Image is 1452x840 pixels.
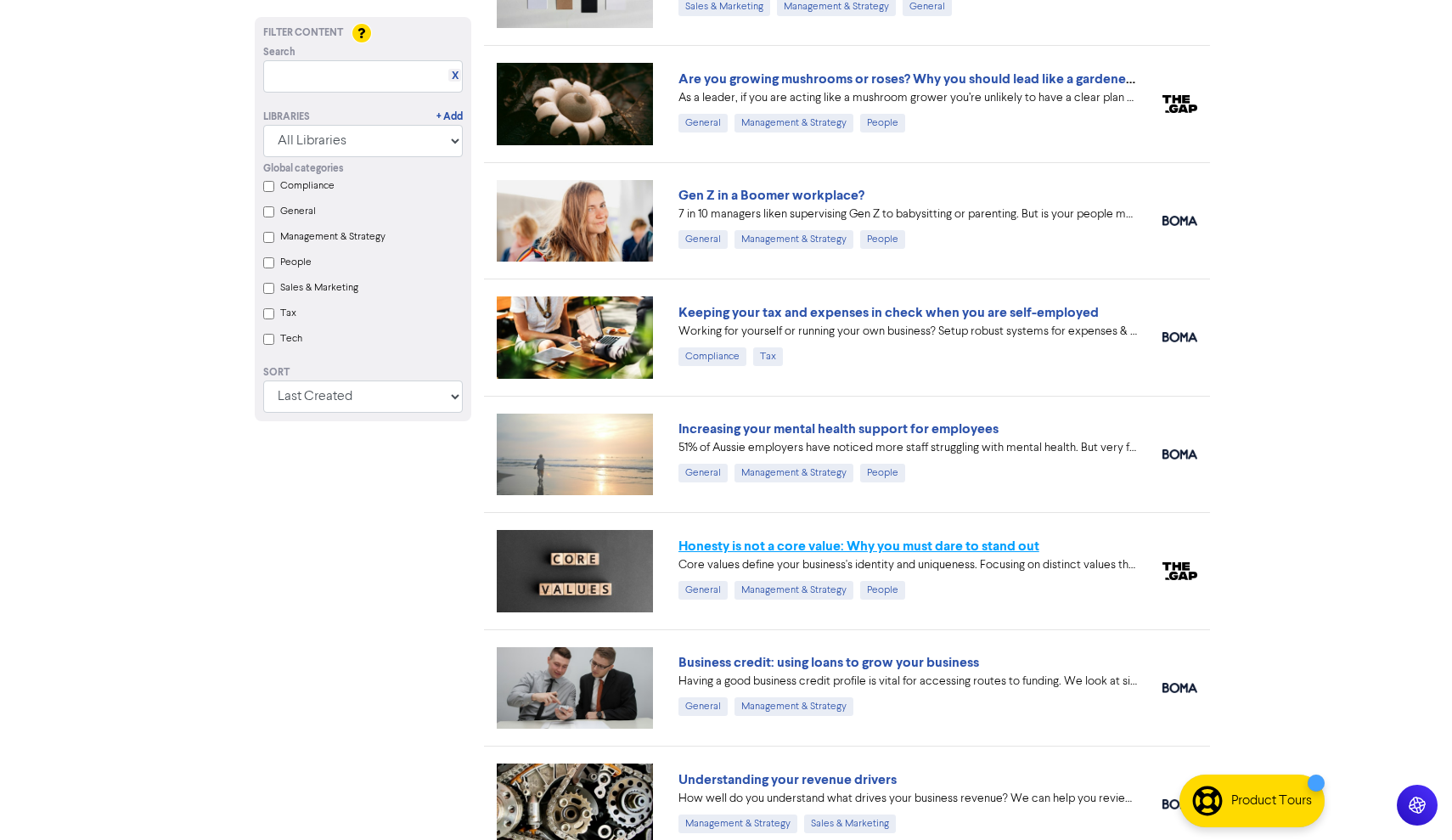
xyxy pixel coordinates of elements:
div: People [860,114,905,132]
img: boma [1162,216,1197,226]
div: Working for yourself or running your own business? Setup robust systems for expenses & tax requir... [678,323,1137,341]
div: General [678,230,728,249]
div: People [860,464,905,482]
div: Core values define your business's identity and uniqueness. Focusing on distinct values that refl... [678,556,1137,574]
div: Management & Strategy [734,114,853,132]
label: General [280,204,316,219]
a: Gen Z in a Boomer workplace? [678,187,864,204]
a: Are you growing mushrooms or roses? Why you should lead like a gardener, not a grower [678,70,1214,87]
a: Increasing your mental health support for employees [678,420,999,437]
img: thegap [1162,562,1197,581]
div: General [678,114,728,132]
a: Business credit: using loans to grow your business [678,654,979,671]
div: Management & Strategy [734,464,853,482]
label: Compliance [280,178,335,194]
div: Libraries [263,110,310,125]
a: Keeping your tax and expenses in check when you are self-employed [678,304,1099,321]
img: boma_accounting [1162,799,1197,809]
iframe: Chat Widget [1367,758,1452,840]
div: As a leader, if you are acting like a mushroom grower you’re unlikely to have a clear plan yourse... [678,89,1137,107]
a: + Add [436,110,463,125]
div: Having a good business credit profile is vital for accessing routes to funding. We look at six di... [678,673,1137,691]
img: thegap [1162,95,1197,114]
div: Management & Strategy [734,697,853,716]
label: Tech [280,331,302,347]
a: X [452,70,459,82]
a: Honesty is not a core value: Why you must dare to stand out [678,538,1039,555]
div: Management & Strategy [734,581,853,600]
div: General [678,697,728,716]
img: boma [1162,449,1197,459]
div: Tax [753,347,783,366]
div: How well do you understand what drives your business revenue? We can help you review your numbers... [678,790,1137,808]
div: Global categories [263,161,463,177]
div: Compliance [678,347,746,366]
div: Sort [263,365,463,381]
label: Tax [280,306,296,321]
div: 7 in 10 managers liken supervising Gen Z to babysitting or parenting. But is your people manageme... [678,206,1137,223]
div: General [678,581,728,600]
label: People [280,255,312,270]
a: Understanding your revenue drivers [678,771,897,788]
div: Sales & Marketing [804,815,896,833]
label: Management & Strategy [280,229,386,245]
img: boma [1162,683,1197,693]
div: Management & Strategy [678,815,797,833]
span: Search [263,45,295,60]
div: People [860,230,905,249]
label: Sales & Marketing [280,280,358,296]
div: People [860,581,905,600]
div: Management & Strategy [734,230,853,249]
div: Filter Content [263,25,463,41]
img: boma_accounting [1162,332,1197,342]
div: General [678,464,728,482]
div: 51% of Aussie employers have noticed more staff struggling with mental health. But very few have ... [678,439,1137,457]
